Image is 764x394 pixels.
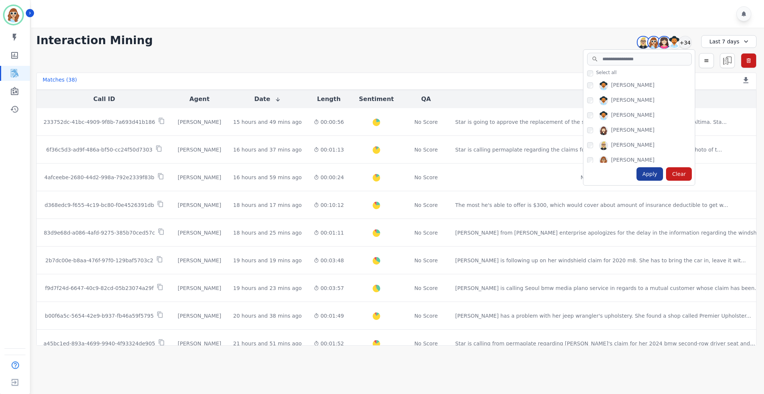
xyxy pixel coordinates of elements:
div: No Score [414,229,438,236]
div: 16 hours and 59 mins ago [233,174,302,181]
div: 19 hours and 23 mins ago [233,284,302,292]
p: 2b7dc00e-b8aa-476f-97f0-129baf5703c2 [45,257,153,264]
img: Bordered avatar [4,6,22,24]
div: 18 hours and 17 mins ago [233,201,302,209]
div: Clear [666,167,692,181]
p: a45bc1ed-893a-4699-9940-4f93324de905 [43,340,155,347]
div: No Score [414,340,438,347]
button: Length [317,95,341,104]
div: [PERSON_NAME] is calling Seoul bmw media plano service in regards to a mutual customer whose clai... [455,284,760,292]
div: 20 hours and 38 mins ago [233,312,302,320]
div: [PERSON_NAME] [178,146,221,153]
div: 00:10:12 [314,201,344,209]
p: 233752dc-41bc-4909-9f8b-7a693d41b186 [43,118,155,126]
div: 16 hours and 37 mins ago [233,146,302,153]
div: 00:03:48 [314,257,344,264]
div: No Score [414,118,438,126]
p: b00f6a5c-5654-42e9-b937-fb46a59f5795 [45,312,154,320]
p: 6f36c5d3-ad9f-486a-bf50-cc24f50d7303 [46,146,153,153]
div: [PERSON_NAME] [611,81,654,90]
div: 00:01:52 [314,340,344,347]
div: [PERSON_NAME] [178,174,221,181]
div: No Score [414,174,438,181]
div: Star is calling permaplate regarding the claims for your vehicle. He wants to send them a photo o... [455,146,722,153]
div: [PERSON_NAME] [611,111,654,120]
p: 83d9e68d-a086-4afd-9275-385b70ced57c [44,229,155,236]
div: [PERSON_NAME] [178,229,221,236]
div: [PERSON_NAME] [178,340,221,347]
p: 4afceebe-2680-44d2-998a-792e2339f83b [45,174,154,181]
button: Sentiment [359,95,394,104]
div: No Score [414,284,438,292]
button: Agent [190,95,210,104]
div: 00:03:57 [314,284,344,292]
div: 00:01:49 [314,312,344,320]
button: QA [421,95,431,104]
div: Last 7 days [701,35,757,48]
div: 00:00:56 [314,118,344,126]
div: No Score [414,201,438,209]
div: [PERSON_NAME] [178,118,221,126]
div: Star is going to approve the replacement of the seat bottom and back cover of the Nissan Altima. ... [455,118,727,126]
div: No Score [414,146,438,153]
div: Star is calling from permaplate regarding [PERSON_NAME]'s claim for her 2024 bmw second-row drive... [455,340,755,347]
div: The most he's able to offer is $300, which would cover about amount of insurance deductible to ge... [455,201,728,209]
div: No Score [414,312,438,320]
div: +34 [679,36,691,49]
div: 00:00:24 [314,174,344,181]
div: 21 hours and 51 mins ago [233,340,302,347]
div: [PERSON_NAME] [611,156,654,165]
div: [PERSON_NAME] [178,284,221,292]
div: 00:01:11 [314,229,344,236]
div: 19 hours and 19 mins ago [233,257,302,264]
div: [PERSON_NAME] [611,126,654,135]
div: Apply [636,167,663,181]
div: [PERSON_NAME] is following up on her windshield claim for 2020 m8. She has to bring the car in, l... [455,257,746,264]
div: [PERSON_NAME] [178,312,221,320]
div: Matches ( 38 ) [43,76,77,86]
div: 18 hours and 25 mins ago [233,229,302,236]
div: [PERSON_NAME] [178,201,221,209]
span: Select all [596,70,617,76]
div: [PERSON_NAME] [178,257,221,264]
div: [PERSON_NAME] [611,96,654,105]
h1: Interaction Mining [36,34,153,47]
button: Call ID [93,95,115,104]
p: d368edc9-f655-4c19-bc80-f0e4526391db [45,201,154,209]
div: 15 hours and 49 mins ago [233,118,302,126]
div: [PERSON_NAME] [611,141,654,150]
div: No Score [414,257,438,264]
p: f9d7f24d-6647-40c9-82cd-05b23074a29f [45,284,153,292]
button: Date [254,95,281,104]
div: 00:01:13 [314,146,344,153]
div: [PERSON_NAME] has a problem with her jeep wrangler's upholstery. She found a shop called Premier ... [455,312,751,320]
